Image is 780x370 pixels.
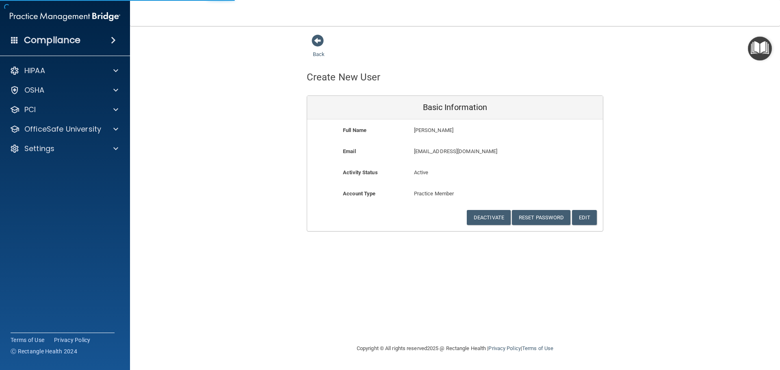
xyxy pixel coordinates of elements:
[24,124,101,134] p: OfficeSafe University
[10,105,118,115] a: PCI
[343,148,356,154] b: Email
[11,347,77,355] span: Ⓒ Rectangle Health 2024
[343,190,375,197] b: Account Type
[414,125,544,135] p: [PERSON_NAME]
[24,144,54,154] p: Settings
[10,144,118,154] a: Settings
[414,147,544,156] p: [EMAIL_ADDRESS][DOMAIN_NAME]
[24,66,45,76] p: HIPAA
[313,41,325,57] a: Back
[488,345,520,351] a: Privacy Policy
[343,127,366,133] b: Full Name
[572,210,597,225] button: Edit
[512,210,570,225] button: Reset Password
[24,35,80,46] h4: Compliance
[10,124,118,134] a: OfficeSafe University
[343,169,378,175] b: Activity Status
[10,9,120,25] img: PMB logo
[307,72,381,82] h4: Create New User
[414,168,496,177] p: Active
[414,189,496,199] p: Practice Member
[24,85,45,95] p: OSHA
[307,335,603,361] div: Copyright © All rights reserved 2025 @ Rectangle Health | |
[10,85,118,95] a: OSHA
[24,105,36,115] p: PCI
[11,336,44,344] a: Terms of Use
[522,345,553,351] a: Terms of Use
[54,336,91,344] a: Privacy Policy
[467,210,511,225] button: Deactivate
[307,96,603,119] div: Basic Information
[10,66,118,76] a: HIPAA
[748,37,772,61] button: Open Resource Center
